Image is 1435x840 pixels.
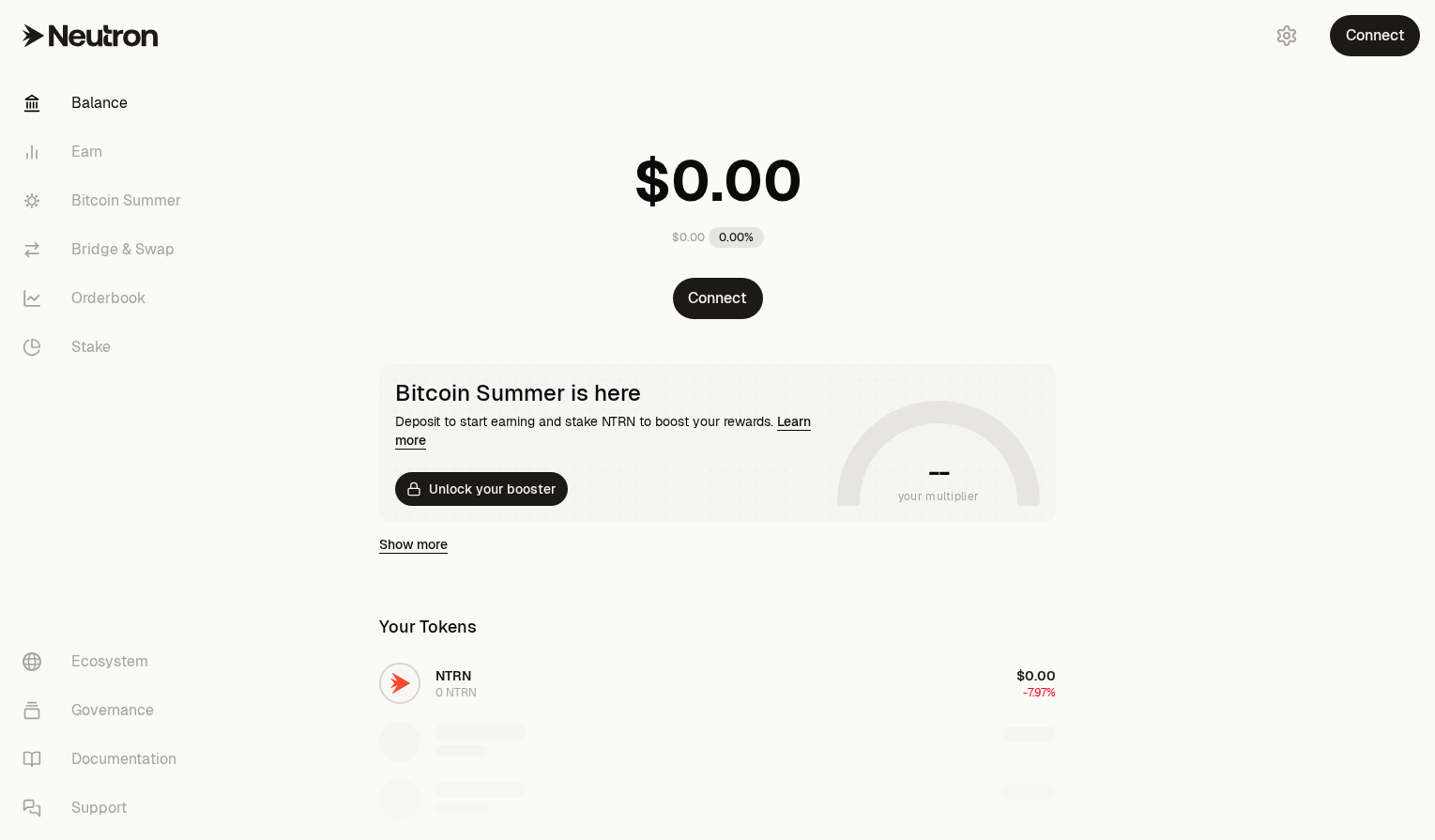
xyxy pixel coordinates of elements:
[379,535,448,554] a: Show more
[8,637,203,686] a: Ecosystem
[8,784,203,832] a: Support
[8,128,203,176] a: Earn
[395,472,568,506] button: Unlock your booster
[8,686,203,735] a: Governance
[8,274,203,323] a: Orderbook
[8,323,203,372] a: Stake
[395,412,830,450] div: Deposit to start earning and stake NTRN to boost your rewards.
[898,487,980,506] span: your multiplier
[379,614,477,640] div: Your Tokens
[8,225,203,274] a: Bridge & Swap
[8,176,203,225] a: Bitcoin Summer
[1330,15,1420,56] button: Connect
[928,457,950,487] h1: --
[672,230,705,245] div: $0.00
[8,735,203,784] a: Documentation
[8,79,203,128] a: Balance
[673,278,763,319] button: Connect
[709,227,764,248] div: 0.00%
[395,380,830,406] div: Bitcoin Summer is here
